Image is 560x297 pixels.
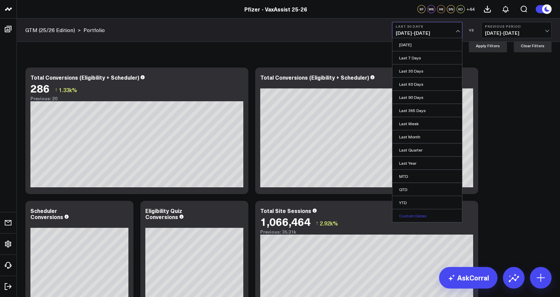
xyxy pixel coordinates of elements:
[392,183,462,196] a: QTD
[392,91,462,104] a: Last 90 Days
[392,143,462,156] a: Last Quarter
[392,104,462,117] a: Last 365 Days
[439,267,497,289] a: AskCorral
[392,64,462,77] a: Last 30 Days
[392,130,462,143] a: Last Month
[392,196,462,209] a: YTD
[392,38,462,51] a: [DATE]
[396,30,459,36] span: [DATE] - [DATE]
[83,26,105,34] a: Portfolio
[30,96,243,101] div: Previous: 20
[392,157,462,169] a: Last Year
[392,209,462,222] a: Custom Dates
[30,207,63,220] div: Scheduler Conversions
[485,30,548,36] span: [DATE] - [DATE]
[469,39,507,52] button: Apply Filters
[466,28,478,32] div: VS
[481,22,552,38] button: Previous Period[DATE]-[DATE]
[392,51,462,64] a: Last 7 Days
[392,22,462,38] button: Last 30 Days[DATE]-[DATE]
[417,5,425,13] div: SF
[447,5,455,13] div: SN
[392,117,462,130] a: Last Week
[244,5,307,13] a: Pfizer - VaxAssist 25-26
[427,5,435,13] div: WS
[30,74,139,81] div: Total Conversions (Eligibility + Scheduler)
[30,82,50,94] div: 286
[260,215,311,227] div: 1,066,464
[466,5,475,13] button: +44
[25,26,81,34] div: >
[55,85,57,94] span: ↑
[466,7,475,11] span: + 44
[260,74,369,81] div: Total Conversions (Eligibility + Scheduler)
[320,219,338,227] span: 2.92k%
[260,229,473,235] div: Previous: 35.31k
[514,39,552,52] button: Clear Filters
[392,78,462,90] a: Last 60 Days
[316,219,318,227] span: ↑
[396,24,459,28] b: Last 30 Days
[392,170,462,183] a: MTD
[59,86,77,93] span: 1.33k%
[260,207,311,214] div: Total Site Sessions
[457,5,465,13] div: KD
[145,207,182,220] div: Eligibility Quiz Conversions
[25,26,75,34] a: GTM (25/26 Edition)
[437,5,445,13] div: HK
[485,24,548,28] b: Previous Period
